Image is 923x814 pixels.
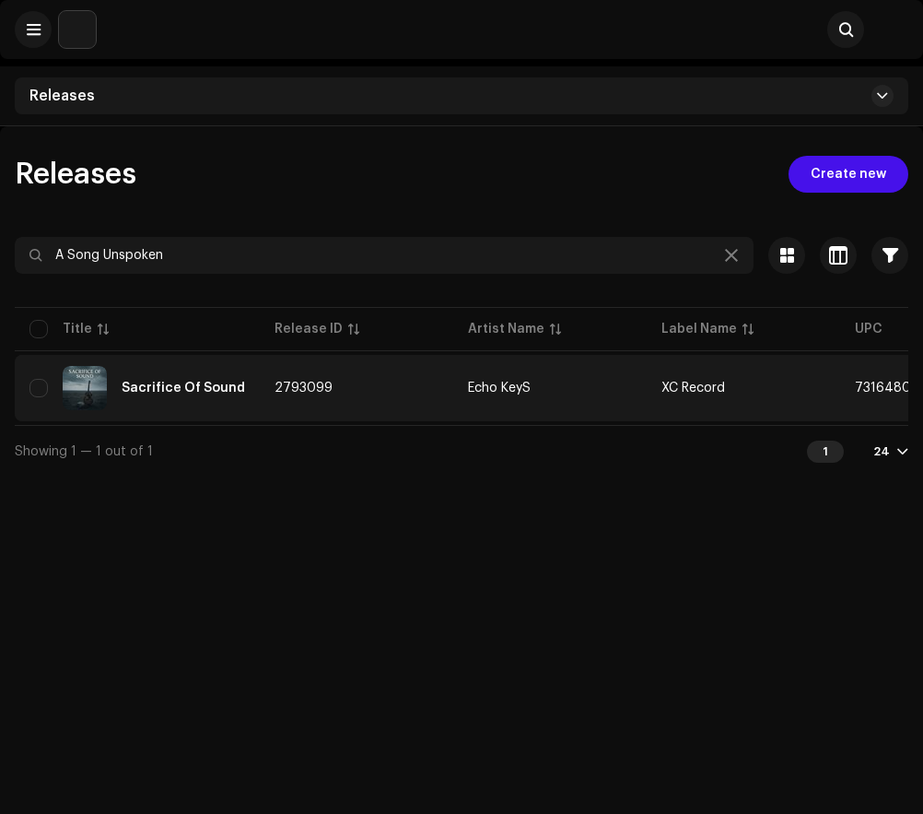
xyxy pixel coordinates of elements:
span: XC Record [661,382,725,395]
div: Release ID [275,320,343,338]
img: 17321d14-eda5-4f20-b07e-c069aa94137f [63,366,107,410]
div: Artist Name [468,320,544,338]
input: Search [15,237,754,274]
span: Echo KeyS [468,382,632,395]
span: 2793099 [275,382,333,395]
span: Releases [29,88,95,103]
img: 33004b37-325d-4a8b-b51f-c12e9b964943 [59,11,96,48]
div: Echo KeyS [468,382,531,395]
span: Showing 1 — 1 out of 1 [15,445,153,458]
div: Title [63,320,92,338]
div: Label Name [661,320,737,338]
button: Create new [789,156,908,193]
div: 24 [873,444,890,459]
span: Create new [811,156,886,193]
span: Releases [15,159,136,189]
div: 1 [807,441,844,463]
div: Sacrifice Of Sound [122,382,245,395]
img: 41084ed8-1a50-43c7-9a14-115e2647b274 [871,11,908,48]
